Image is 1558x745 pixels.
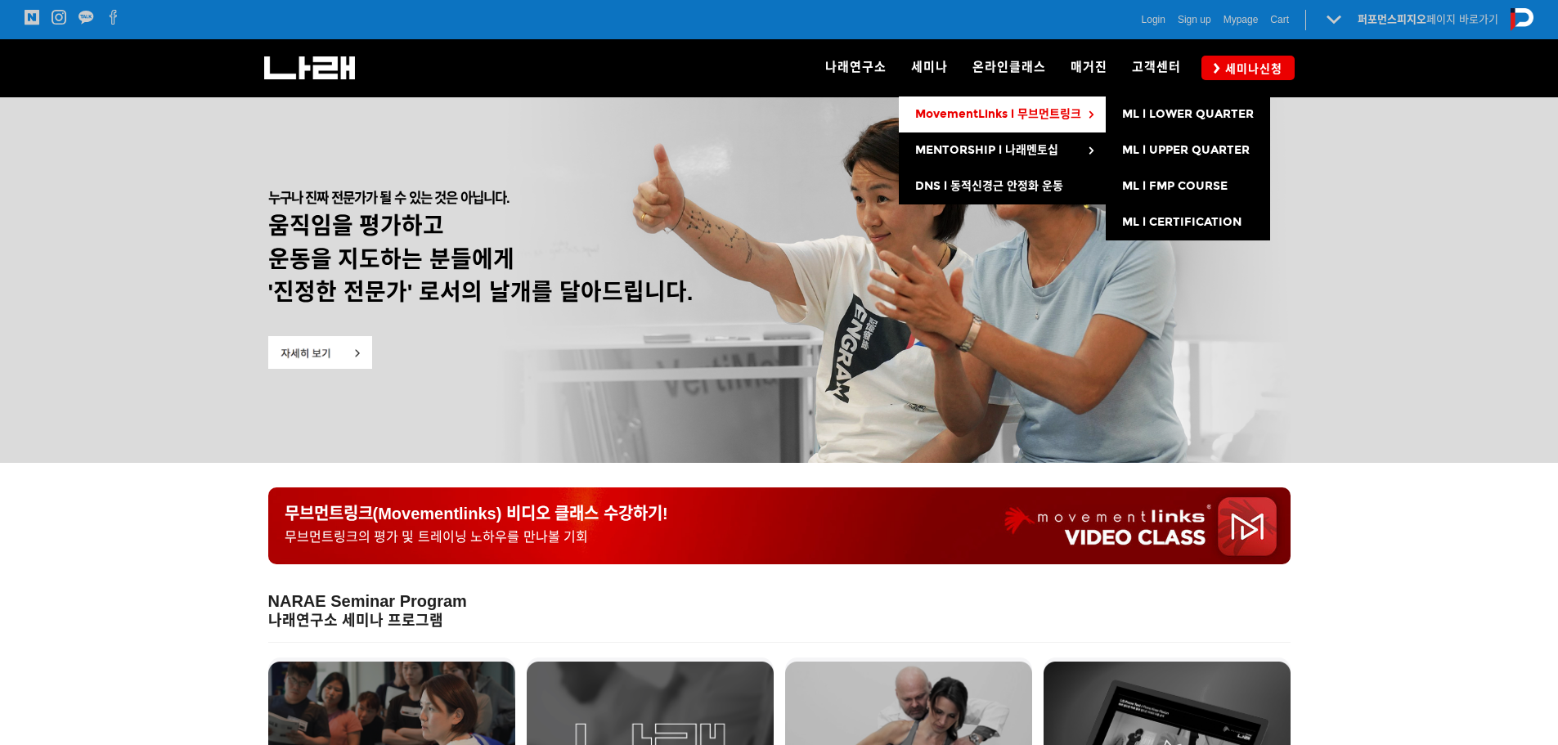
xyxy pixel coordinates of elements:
[899,96,1106,132] a: MovementLinks l 무브먼트링크
[1106,168,1270,204] a: ML l FMP COURSE
[1120,39,1193,96] a: 고객센터
[1132,60,1181,74] span: 고객센터
[1270,11,1289,28] a: Cart
[1224,11,1259,28] a: Mypage
[268,213,445,239] strong: 움직임을 평가하고
[960,39,1058,96] a: 온라인클래스
[268,613,443,629] strong: 나래연구소 세미나 프로그램
[285,505,668,523] span: 무브먼트링크(Movementlinks) 비디오 클래스 수강하기!
[1178,11,1211,28] a: Sign up
[268,336,372,369] img: 5ca3dfaf38ad5.png
[1058,39,1120,96] a: 매거진
[268,247,514,272] strong: 운동을 지도하는 분들에게
[1122,143,1250,157] span: ML l UPPER QUARTER
[268,592,467,610] span: NARAE Seminar Program
[899,39,960,96] a: 세미나
[1106,132,1270,168] a: ML l UPPER QUARTER
[972,60,1046,74] span: 온라인클래스
[813,39,899,96] a: 나래연구소
[915,107,1081,121] span: MovementLinks l 무브먼트링크
[268,487,1291,563] a: 무브먼트링크(Movementlinks) 비디오 클래스 수강하기!무브먼트링크의 평가 및 트레이닝 노하우를 만나볼 기회
[1122,107,1254,121] span: ML l LOWER QUARTER
[1220,61,1282,77] span: 세미나신청
[1106,204,1270,240] a: ML l CERTIFICATION
[268,280,694,305] span: '진정한 전문가' 로서의 날개를 달아드립니다.
[285,530,589,544] span: 무브먼트링크의 평가 및 트레이닝 노하우를 만나볼 기회
[899,132,1106,168] a: MENTORSHIP l 나래멘토십
[1201,56,1295,79] a: 세미나신청
[1122,215,1241,229] span: ML l CERTIFICATION
[1122,179,1228,193] span: ML l FMP COURSE
[1142,11,1165,28] a: Login
[268,191,510,206] span: 누구나 진짜 전문가가 될 수 있는 것은 아닙니다.
[915,143,1058,157] span: MENTORSHIP l 나래멘토십
[1106,96,1270,132] a: ML l LOWER QUARTER
[1358,13,1426,25] strong: 퍼포먼스피지오
[911,60,948,74] span: 세미나
[899,168,1106,204] a: DNS l 동적신경근 안정화 운동
[1071,60,1107,74] span: 매거진
[825,60,887,74] span: 나래연구소
[915,179,1063,193] span: DNS l 동적신경근 안정화 운동
[1358,13,1498,25] a: 퍼포먼스피지오페이지 바로가기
